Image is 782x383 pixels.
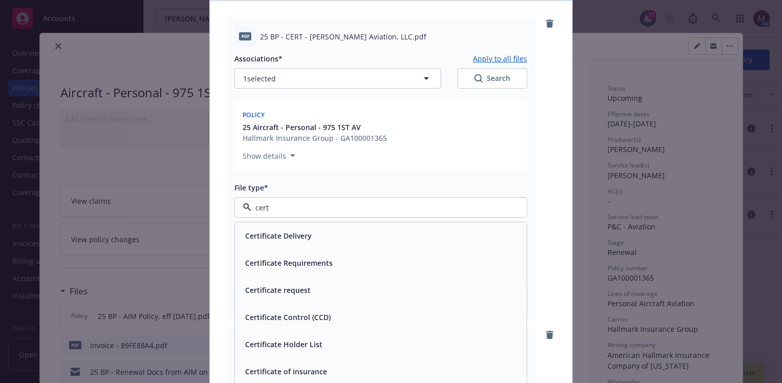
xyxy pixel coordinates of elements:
button: Certificate Control (CCD) [245,312,331,323]
button: Certificate of insurance [245,366,327,377]
button: Certificate Holder List [245,339,322,350]
a: remove [544,329,556,341]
